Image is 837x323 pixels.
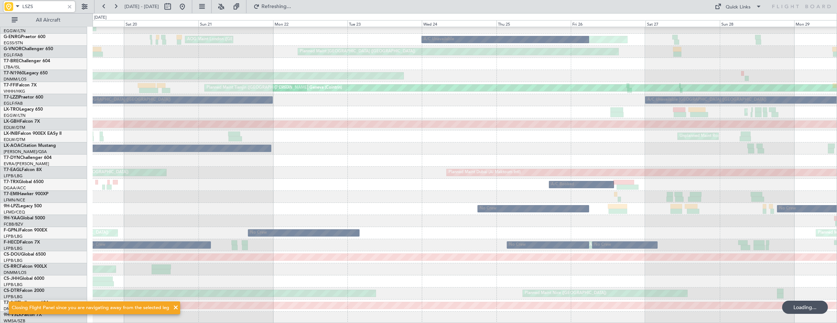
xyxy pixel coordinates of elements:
[4,95,19,100] span: T7-LZZI
[4,240,40,245] a: F-HECDFalcon 7X
[4,71,48,75] a: T7-N1960Legacy 650
[207,82,292,93] div: Planned Maint Tianjin ([GEOGRAPHIC_DATA])
[4,59,50,63] a: T7-BREChallenger 604
[4,101,23,106] a: EGLF/FAB
[4,137,25,142] a: EDLW/DTM
[4,197,25,203] a: LFMN/NCE
[4,180,19,184] span: T7-TRX
[422,20,496,27] div: Wed 24
[4,185,26,191] a: DGAA/ACC
[4,264,47,269] a: CS-RRCFalcon 900LX
[4,252,46,257] a: CS-DOUGlobal 6500
[4,47,53,51] a: G-VNORChallenger 650
[4,52,23,58] a: EGLF/FAB
[4,131,62,136] a: LX-INBFalcon 900EX EASy II
[4,89,25,94] a: VHHH/HKG
[551,179,574,190] div: A/C Booked
[4,276,19,281] span: CS-JHH
[4,173,23,179] a: LFPB/LBG
[782,301,828,314] div: Loading...
[4,228,47,233] a: F-GPNJFalcon 900EX
[12,304,169,312] div: Closing Flight Panel since you are navigating away from the selected leg
[4,216,20,220] span: 9H-YAA
[4,149,47,155] a: [PERSON_NAME]/QSA
[424,34,454,45] div: A/C Unavailable
[261,4,292,9] span: Refreshing...
[8,14,79,26] button: All Aircraft
[4,40,23,46] a: EGSS/STN
[4,107,19,112] span: LX-TRO
[4,270,26,275] a: DNMM/LOS
[720,20,794,27] div: Sun 28
[300,46,415,57] div: Planned Maint [GEOGRAPHIC_DATA] ([GEOGRAPHIC_DATA])
[4,47,22,51] span: G-VNOR
[250,1,294,12] button: Refreshing...
[250,227,267,238] div: No Crew
[4,144,56,148] a: LX-AOACitation Mustang
[273,20,347,27] div: Mon 22
[52,94,171,105] div: A/C Unavailable [GEOGRAPHIC_DATA] ([GEOGRAPHIC_DATA])
[4,209,25,215] a: LFMD/CEQ
[4,71,24,75] span: T7-N1960
[275,82,342,93] div: [PERSON_NAME] Geneva (Cointrin)
[646,20,720,27] div: Sat 27
[4,204,18,208] span: 9H-LPZ
[4,282,23,287] a: LFPB/LBG
[4,107,43,112] a: LX-TROLegacy 650
[4,289,19,293] span: CS-DTR
[4,95,43,100] a: T7-LZZIPraetor 600
[4,156,52,160] a: T7-DYNChallenger 604
[4,234,23,239] a: LFPB/LBG
[4,222,23,227] a: FCBB/BZV
[4,240,20,245] span: F-HECD
[4,246,23,251] a: LFPB/LBG
[571,20,645,27] div: Fri 26
[496,20,571,27] div: Thu 25
[525,288,606,299] div: Planned Maint Nice ([GEOGRAPHIC_DATA])
[4,289,44,293] a: CS-DTRFalcon 2000
[711,1,765,12] button: Quick Links
[4,168,22,172] span: T7-EAGL
[594,240,611,250] div: No Crew
[4,113,26,118] a: EGGW/LTN
[4,161,49,167] a: EVRA/[PERSON_NAME]
[4,204,42,208] a: 9H-LPZLegacy 500
[4,35,45,39] a: G-ENRGPraetor 600
[4,156,20,160] span: T7-DYN
[124,3,159,10] span: [DATE] - [DATE]
[187,34,269,45] div: AOG Maint London ([GEOGRAPHIC_DATA])
[4,258,23,263] a: LFPB/LBG
[4,192,48,196] a: T7-EMIHawker 900XP
[4,144,21,148] span: LX-AOA
[480,203,496,214] div: No Crew
[4,28,26,34] a: EGGW/LTN
[198,20,273,27] div: Sun 21
[19,18,77,23] span: All Aircraft
[4,276,44,281] a: CS-JHHGlobal 6000
[726,4,751,11] div: Quick Links
[347,20,422,27] div: Tue 23
[4,264,19,269] span: CS-RRC
[680,131,745,142] div: Unplanned Maint Roma (Ciampino)
[647,94,766,105] div: A/C Unavailable [GEOGRAPHIC_DATA] ([GEOGRAPHIC_DATA])
[4,64,20,70] a: LTBA/ISL
[4,131,18,136] span: LX-INB
[4,59,19,63] span: T7-BRE
[4,228,19,233] span: F-GPNJ
[4,252,21,257] span: CS-DOU
[94,15,107,21] div: [DATE]
[4,168,42,172] a: T7-EAGLFalcon 8X
[4,77,26,82] a: DNMM/LOS
[4,119,40,124] a: LX-GBHFalcon 7X
[89,240,105,250] div: No Crew
[4,125,25,130] a: EDLW/DTM
[22,1,64,12] input: Airport
[4,119,20,124] span: LX-GBH
[449,167,521,178] div: Planned Maint Dubai (Al Maktoum Intl)
[4,35,21,39] span: G-ENRG
[4,192,18,196] span: T7-EMI
[124,20,198,27] div: Sat 20
[779,203,796,214] div: No Crew
[4,216,45,220] a: 9H-YAAGlobal 5000
[509,240,526,250] div: No Crew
